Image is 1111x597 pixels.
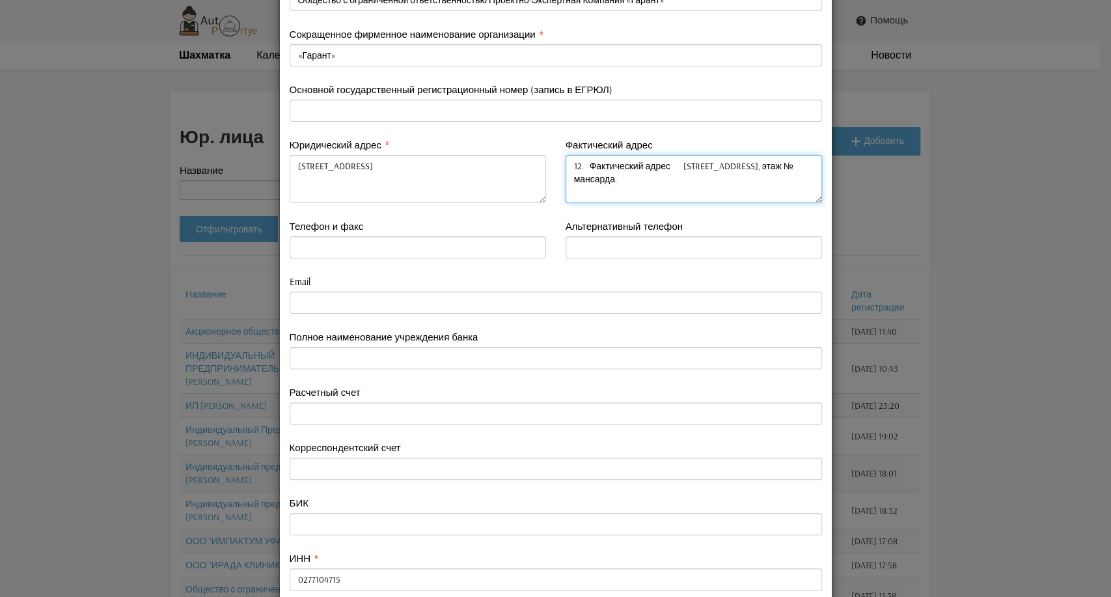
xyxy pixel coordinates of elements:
label: Фактический адрес [566,138,653,152]
label: ИНН [290,551,310,565]
label: Расчетный счет [290,385,361,399]
label: Email [290,275,310,288]
label: БИК [290,496,309,510]
label: Основной государственный регистрационный номер (запись в ЕГРЮЛ) [290,83,612,96]
label: Альтернативный телефон [566,219,683,233]
label: Юридический адрес [290,138,381,152]
label: Полное наименование учреждения банка [290,330,478,344]
label: Телефон и факс [290,219,364,233]
label: Корреспондентский счет [290,441,401,454]
label: Сокращенное фирменное наименование организации [290,27,536,41]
